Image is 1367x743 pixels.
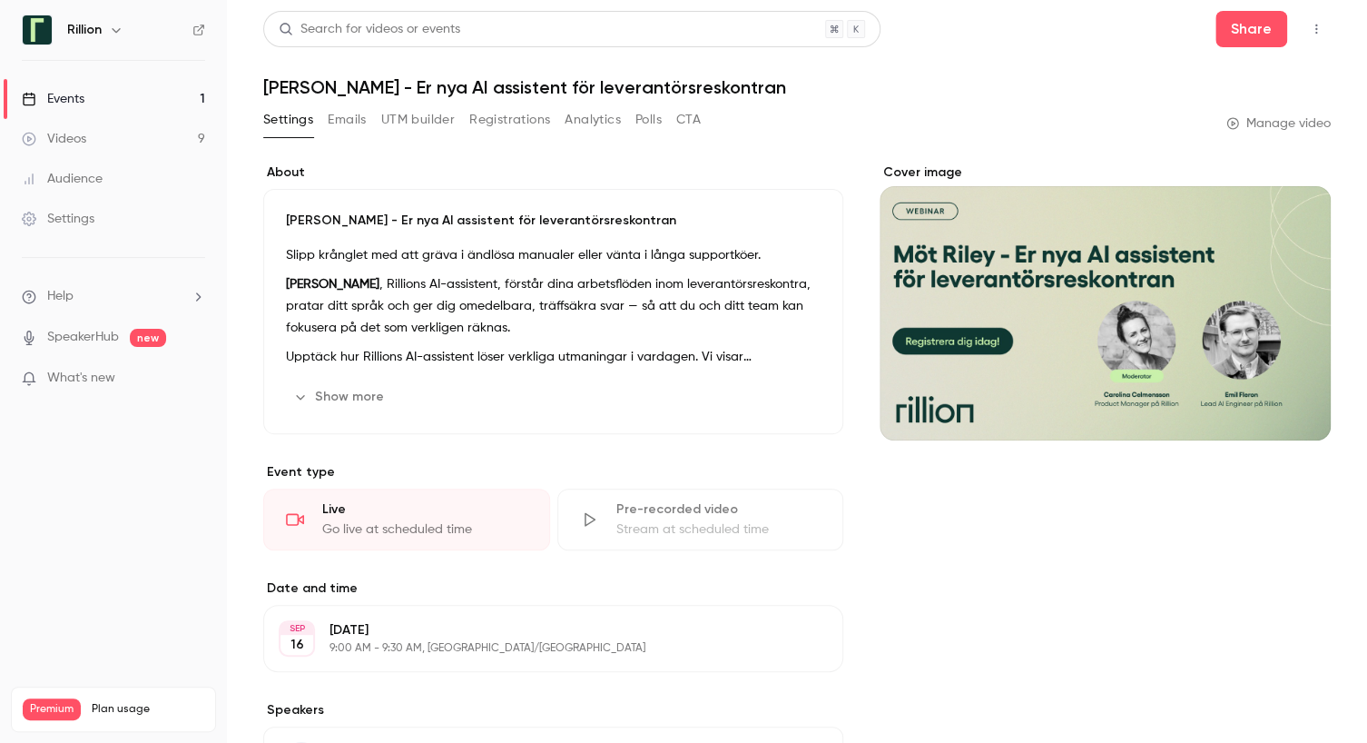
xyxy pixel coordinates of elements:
[328,105,366,134] button: Emails
[329,641,747,656] p: 9:00 AM - 9:30 AM, [GEOGRAPHIC_DATA]/[GEOGRAPHIC_DATA]
[47,287,74,306] span: Help
[263,163,843,182] label: About
[92,702,204,717] span: Plan usage
[676,105,701,134] button: CTA
[22,287,205,306] li: help-dropdown-opener
[616,520,821,539] div: Stream at scheduled time
[381,105,455,134] button: UTM builder
[22,90,84,108] div: Events
[280,622,313,635] div: SEP
[1215,11,1287,47] button: Share
[286,244,821,266] p: Slipp krånglet med att gräva i ändlösa manualer eller vänta i långa supportköer.
[22,130,86,148] div: Videos
[130,329,166,347] span: new
[290,636,304,654] p: 16
[23,15,52,45] img: Rillion
[565,105,621,134] button: Analytics
[263,701,843,719] label: Speakers
[286,278,379,291] strong: [PERSON_NAME]
[1226,114,1331,133] a: Manage video
[557,489,844,550] div: Pre-recorded videoStream at scheduled time
[183,371,205,387] iframe: Noticeable Trigger
[616,500,821,519] div: Pre-recorded video
[47,369,115,388] span: What's new
[286,346,821,368] p: Upptäck hur Rillions AI-assistent löser verkliga utmaningar i vardagen. Vi visar [PERSON_NAME] li...
[263,76,1331,98] h1: [PERSON_NAME] - Er nya AI assistent för leverantörsreskontran
[22,210,94,228] div: Settings
[880,163,1331,441] section: Cover image
[286,212,821,230] p: [PERSON_NAME] - Er nya AI assistent för leverantörsreskontran
[263,463,843,481] p: Event type
[22,170,103,188] div: Audience
[880,163,1331,182] label: Cover image
[322,520,527,539] div: Go live at scheduled time
[286,273,821,339] p: , Rillions AI-assistent, förstår dina arbetsflöden inom leverantörsreskontra, pratar ditt språk o...
[469,105,550,134] button: Registrations
[279,20,460,39] div: Search for videos or events
[329,621,747,639] p: [DATE]
[263,105,313,134] button: Settings
[263,580,843,598] label: Date and time
[322,500,527,519] div: Live
[47,328,119,347] a: SpeakerHub
[635,105,662,134] button: Polls
[263,489,550,550] div: LiveGo live at scheduled time
[286,382,395,411] button: Show more
[23,698,81,720] span: Premium
[67,21,102,39] h6: Rillion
